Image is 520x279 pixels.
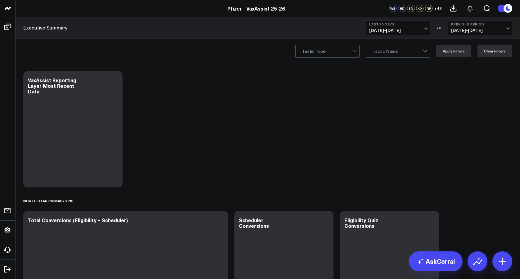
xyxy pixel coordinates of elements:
[28,77,76,95] div: VaxAssist Reporting Layer Most Recent Data
[436,45,471,57] button: Apply Filters
[425,5,433,12] div: NR
[369,22,427,26] b: Last 30 Days
[23,194,74,208] div: North Star Primary KPIs
[407,5,415,12] div: SN
[28,217,128,223] div: Total Conversions (Eligibility + Scheduler)
[366,20,430,35] button: Last 30 Days[DATE]-[DATE]
[477,45,512,57] button: Clear Filters
[433,26,445,29] div: VS
[434,5,442,12] button: +43
[227,5,285,12] a: Pfizer - VaxAssist 25-26
[448,20,512,35] button: Previous Period[DATE]-[DATE]
[451,28,509,33] span: [DATE] - [DATE]
[434,6,442,11] span: + 43
[344,217,378,229] div: Eligibility Quiz Conversions
[369,28,427,33] span: [DATE] - [DATE]
[398,5,406,12] div: HK
[23,24,68,31] a: Executive Summary
[409,251,463,271] a: AskCorral
[389,5,397,12] div: WS
[451,22,509,26] b: Previous Period
[239,217,269,229] div: Scheduler Conversions
[416,5,424,12] div: KD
